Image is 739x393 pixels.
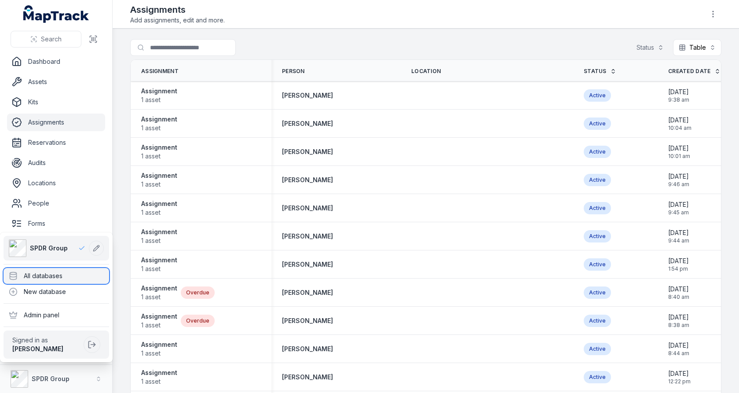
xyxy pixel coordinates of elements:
span: Signed in as [12,336,80,345]
span: SPDR Group [30,244,68,253]
div: All databases [4,268,109,284]
strong: [PERSON_NAME] [12,345,63,353]
strong: SPDR Group [32,375,70,382]
div: New database [4,284,109,300]
div: Admin panel [4,307,109,323]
